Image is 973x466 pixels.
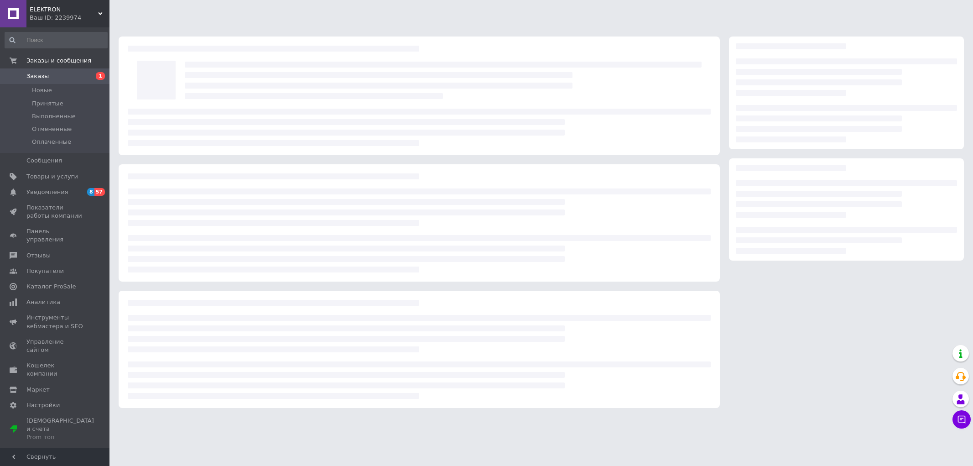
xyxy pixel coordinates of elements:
span: Товары и услуги [26,173,78,181]
button: Чат с покупателем [952,410,971,429]
span: 1 [96,72,105,80]
span: Кошелек компании [26,361,84,378]
span: Сообщения [26,157,62,165]
span: [DEMOGRAPHIC_DATA] и счета [26,417,94,442]
span: Оплаченные [32,138,71,146]
span: Каталог ProSale [26,283,76,291]
span: Показатели работы компании [26,204,84,220]
span: Панель управления [26,227,84,244]
div: Prom топ [26,433,94,441]
span: Отзывы [26,251,51,260]
span: Выполненные [32,112,76,120]
span: Настройки [26,401,60,409]
input: Поиск [5,32,108,48]
span: Инструменты вебмастера и SEO [26,314,84,330]
span: Покупатели [26,267,64,275]
span: Принятые [32,99,63,108]
span: Заказы [26,72,49,80]
span: Уведомления [26,188,68,196]
span: Отмененные [32,125,72,133]
span: Аналитика [26,298,60,306]
span: Маркет [26,386,50,394]
span: ELEKTRON [30,5,98,14]
span: 57 [94,188,105,196]
span: Заказы и сообщения [26,57,91,65]
span: Управление сайтом [26,338,84,354]
div: Ваш ID: 2239974 [30,14,109,22]
span: Новые [32,86,52,94]
span: 8 [87,188,94,196]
